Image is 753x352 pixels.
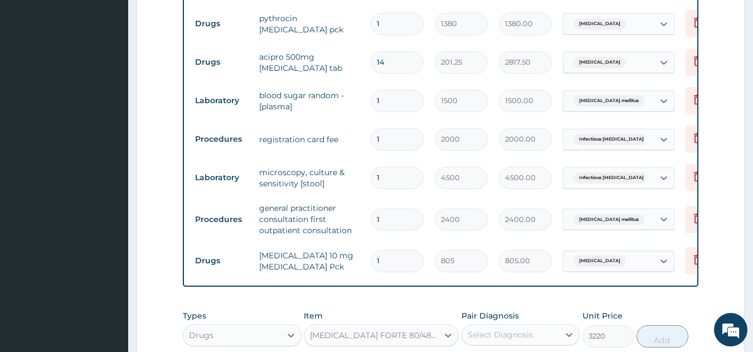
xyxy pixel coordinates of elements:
[190,52,254,73] td: Drugs
[574,18,626,30] span: [MEDICAL_DATA]
[254,84,365,118] td: blood sugar random - [plasma]
[21,56,45,84] img: d_794563401_company_1708531726252_794563401
[637,325,688,348] button: Add
[574,214,644,225] span: [MEDICAL_DATA] mellitus
[190,13,254,34] td: Drugs
[6,234,212,273] textarea: Type your message and hit 'Enter'
[461,310,519,321] label: Pair Diagnosis
[254,128,365,151] td: registration card fee
[65,105,154,218] span: We're online!
[574,57,626,68] span: [MEDICAL_DATA]
[254,197,365,242] td: general practitioner consultation first outpatient consultation
[190,90,254,111] td: Laboratory
[574,172,672,184] span: Infectious [MEDICAL_DATA] of intest...
[190,209,254,230] td: Procedures
[254,161,365,195] td: microscopy, culture & sensitivity [stool]
[190,129,254,150] td: Procedures
[190,250,254,271] td: Drugs
[254,7,365,41] td: pythrocin [MEDICAL_DATA] pck
[574,134,672,145] span: Infectious [MEDICAL_DATA] of intest...
[582,310,623,321] label: Unit Price
[183,311,206,321] label: Types
[574,95,644,107] span: [MEDICAL_DATA] mellitus
[183,6,210,32] div: Minimize live chat window
[189,330,213,341] div: Drugs
[574,255,626,267] span: [MEDICAL_DATA]
[304,310,323,321] label: Item
[310,330,439,341] div: [MEDICAL_DATA] FORTE 80/480 BY 6 [MEDICAL_DATA] [MEDICAL_DATA][PERSON_NAME]
[58,62,187,77] div: Chat with us now
[254,46,365,79] td: acipro 500mg [MEDICAL_DATA] tab
[190,167,254,188] td: Laboratory
[254,244,365,278] td: [MEDICAL_DATA] 10 mg [MEDICAL_DATA] Pck
[468,329,533,340] div: Select Diagnosis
